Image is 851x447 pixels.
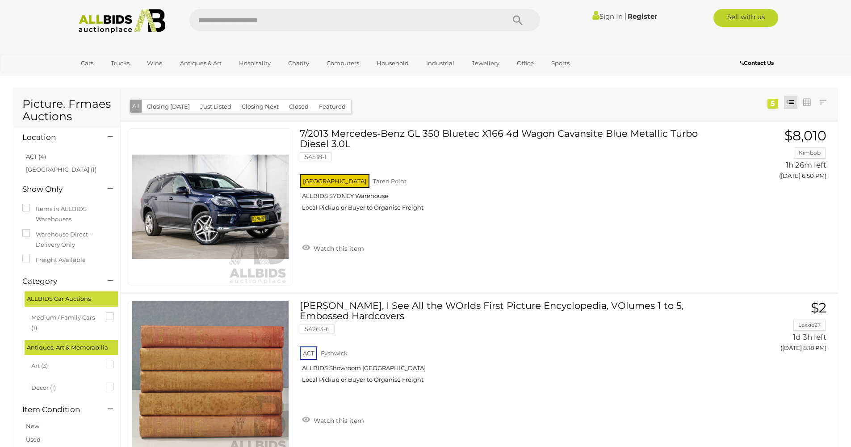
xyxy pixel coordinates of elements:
[22,229,111,250] label: Warehouse Direct - Delivery Only
[311,417,364,425] span: Watch this item
[740,59,774,66] b: Contact Us
[25,340,118,355] div: Antiques, Art & Memorabilia
[811,299,826,316] span: $2
[236,100,284,114] button: Closing Next
[300,413,366,426] a: Watch this item
[767,99,778,109] div: 5
[75,71,150,85] a: [GEOGRAPHIC_DATA]
[725,128,829,184] a: $8,010 Kimbob 1h 26m left ([DATE] 6:50 PM)
[420,56,460,71] a: Industrial
[628,12,657,21] a: Register
[713,9,778,27] a: Sell with us
[22,277,94,286] h4: Category
[314,100,351,114] button: Featured
[306,300,711,390] a: [PERSON_NAME], I See All the WOrlds First Picture Encyclopedia, VOlumes 1 to 5, Embossed Hardcove...
[740,58,776,68] a: Contact Us
[31,310,98,333] span: Medium / Family Cars (1)
[141,56,168,71] a: Wine
[22,185,94,194] h4: Show Only
[142,100,195,114] button: Closing [DATE]
[311,245,364,253] span: Watch this item
[31,358,98,371] span: Art (3)
[233,56,277,71] a: Hospitality
[725,300,829,356] a: $2 Lexxie27 1d 3h left ([DATE] 8:18 PM)
[282,56,315,71] a: Charity
[306,128,711,218] a: 7/2013 Mercedes-Benz GL 350 Bluetec X166 4d Wagon Cavansite Blue Metallic Turbo Diesel 3.0L 54518...
[130,100,142,113] button: All
[195,100,237,114] button: Just Listed
[132,129,289,285] img: 54518-1a_ex.jpg
[22,133,94,142] h4: Location
[26,422,39,430] a: New
[22,98,111,122] h1: Picture. Frmaes Auctions
[511,56,540,71] a: Office
[105,56,135,71] a: Trucks
[784,127,826,144] span: $8,010
[75,56,99,71] a: Cars
[26,153,46,160] a: ACT (4)
[22,405,94,414] h4: Item Condition
[26,436,41,443] a: Used
[545,56,575,71] a: Sports
[284,100,314,114] button: Closed
[371,56,415,71] a: Household
[624,11,626,21] span: |
[22,255,86,265] label: Freight Available
[25,291,118,306] div: ALLBIDS Car Auctions
[26,166,96,173] a: [GEOGRAPHIC_DATA] (1)
[74,9,171,34] img: Allbids.com.au
[592,12,623,21] a: Sign In
[174,56,227,71] a: Antiques & Art
[300,241,366,254] a: Watch this item
[321,56,365,71] a: Computers
[22,204,111,225] label: Items in ALLBIDS Warehouses
[31,380,98,393] span: Decor (1)
[495,9,540,31] button: Search
[466,56,505,71] a: Jewellery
